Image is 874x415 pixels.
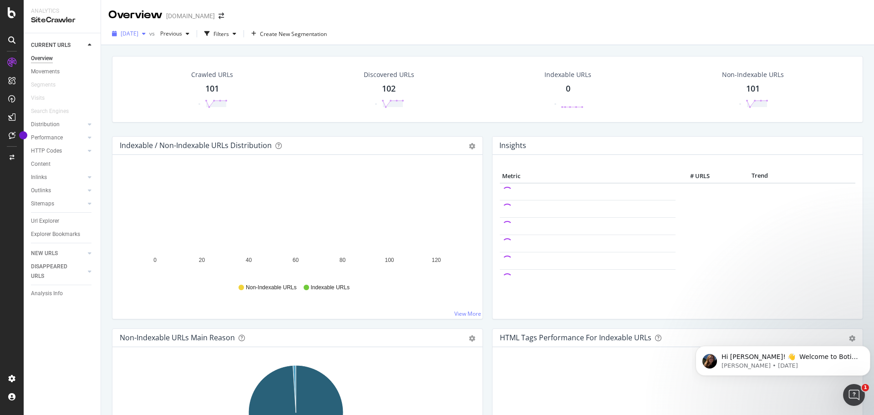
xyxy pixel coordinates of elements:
[205,83,219,95] div: 101
[293,257,299,263] text: 60
[108,26,149,41] button: [DATE]
[120,169,472,275] svg: A chart.
[31,54,53,63] div: Overview
[31,216,94,226] a: Url Explorer
[153,257,157,263] text: 0
[722,70,784,79] div: Non-Indexable URLs
[248,26,330,41] button: Create New Segmentation
[382,83,396,95] div: 102
[31,41,71,50] div: CURRENT URLS
[843,384,865,406] iframe: Intercom live chat
[31,93,45,103] div: Visits
[149,30,157,37] span: vs
[31,146,85,156] a: HTTP Codes
[199,257,205,263] text: 20
[31,289,63,298] div: Analysis Info
[31,107,69,116] div: Search Engines
[500,169,676,183] th: Metric
[375,100,377,108] div: -
[739,100,741,108] div: -
[31,107,78,116] a: Search Engines
[31,262,85,281] a: DISAPPEARED URLS
[554,100,556,108] div: -
[246,257,252,263] text: 40
[385,257,394,263] text: 100
[31,159,94,169] a: Content
[260,30,327,38] span: Create New Segmentation
[31,186,51,195] div: Outlinks
[862,384,869,391] span: 1
[31,41,85,50] a: CURRENT URLS
[676,169,712,183] th: # URLS
[566,83,570,95] div: 0
[108,7,163,23] div: Overview
[198,100,200,108] div: -
[201,26,240,41] button: Filters
[213,30,229,38] div: Filters
[364,70,414,79] div: Discovered URLs
[166,11,215,20] div: [DOMAIN_NAME]
[31,230,94,239] a: Explorer Bookmarks
[31,249,85,258] a: NEW URLS
[712,169,808,183] th: Trend
[432,257,441,263] text: 120
[31,67,94,77] a: Movements
[31,133,85,143] a: Performance
[469,143,475,149] div: gear
[31,80,56,90] div: Segments
[692,327,874,390] iframe: Intercom notifications message
[31,93,54,103] a: Visits
[31,173,85,182] a: Inlinks
[544,70,591,79] div: Indexable URLs
[500,333,651,342] div: HTML Tags Performance for Indexable URLs
[31,120,85,129] a: Distribution
[31,54,94,63] a: Overview
[31,199,54,209] div: Sitemaps
[746,83,760,95] div: 101
[31,80,65,90] a: Segments
[19,131,27,139] div: Tooltip anchor
[31,67,60,77] div: Movements
[31,262,77,281] div: DISAPPEARED URLS
[31,146,62,156] div: HTTP Codes
[340,257,346,263] text: 80
[31,230,80,239] div: Explorer Bookmarks
[499,139,526,152] h4: Insights
[121,30,138,37] span: 2025 Sep. 6th
[31,159,51,169] div: Content
[31,199,85,209] a: Sitemaps
[469,335,475,342] div: gear
[31,216,59,226] div: Url Explorer
[31,186,85,195] a: Outlinks
[191,70,233,79] div: Crawled URLs
[31,133,63,143] div: Performance
[157,30,182,37] span: Previous
[218,13,224,19] div: arrow-right-arrow-left
[157,26,193,41] button: Previous
[31,7,93,15] div: Analytics
[246,284,296,292] span: Non-Indexable URLs
[31,249,58,258] div: NEW URLS
[120,141,272,150] div: Indexable / Non-Indexable URLs Distribution
[31,120,60,129] div: Distribution
[454,310,481,318] a: View More
[31,289,94,298] a: Analysis Info
[120,333,235,342] div: Non-Indexable URLs Main Reason
[311,284,350,292] span: Indexable URLs
[31,15,93,26] div: SiteCrawler
[31,173,47,182] div: Inlinks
